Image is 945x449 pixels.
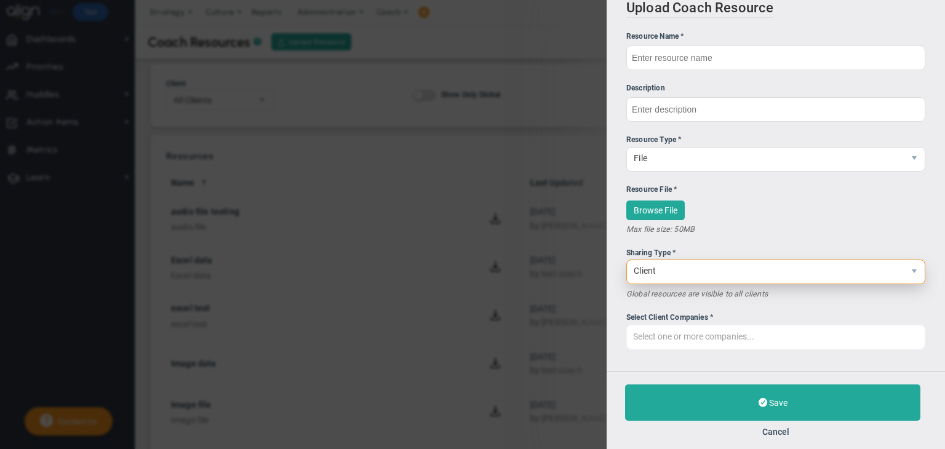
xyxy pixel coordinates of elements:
input: Select Client Companies * [627,325,925,348]
span: Resource File * [626,185,677,194]
button: Save [625,384,920,421]
em: Global resources are visible to all clients [626,289,768,298]
button: Browse File [626,201,685,221]
span: Client [627,260,904,281]
em: Max file size: 50MB [626,224,695,234]
div: Select Client Companies * [626,312,925,324]
span: Browse File [634,205,677,215]
span: select [904,148,925,171]
span: Save [769,398,787,408]
div: Resource Name * [626,31,925,42]
input: Enter description [626,97,925,122]
span: select [904,260,925,284]
span: File [627,148,904,169]
input: Enter resource name [626,46,925,70]
div: Resource Type * [626,134,925,146]
div: Sharing Type * [626,247,925,259]
div: Description [626,82,925,94]
button: Cancel [625,427,927,437]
